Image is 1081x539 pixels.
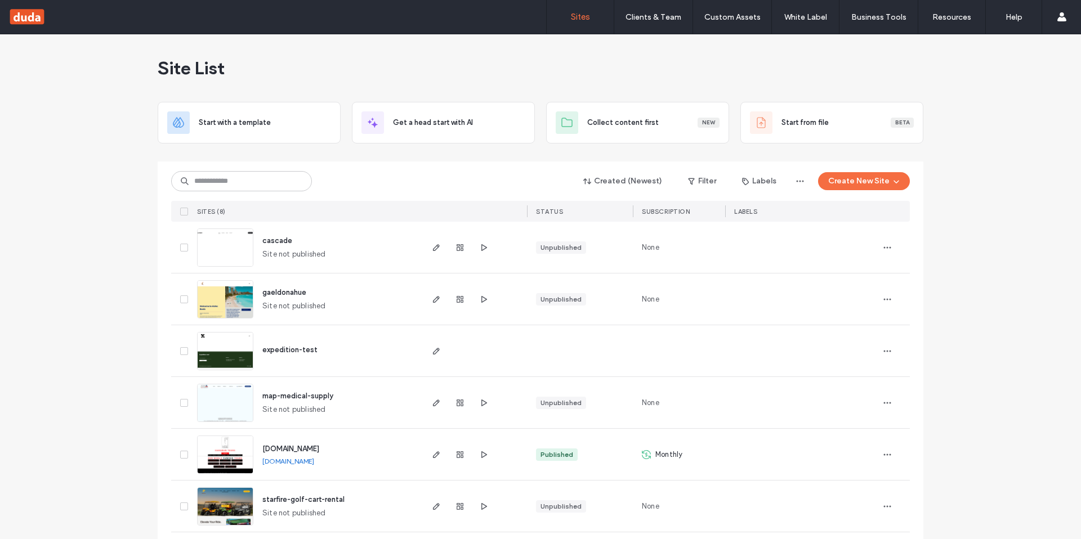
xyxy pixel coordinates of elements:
a: starfire-golf-cart-rental [262,495,345,504]
span: Start from file [781,117,829,128]
button: Labels [732,172,787,190]
button: Create New Site [818,172,910,190]
span: None [642,397,659,408]
label: Custom Assets [704,12,761,22]
div: Beta [891,118,914,128]
label: White Label [784,12,827,22]
div: Unpublished [540,242,582,253]
span: LABELS [734,208,757,215]
span: Site not published [262,404,326,415]
div: Start from fileBeta [740,102,923,143]
button: Created (Newest) [574,172,672,190]
label: Clients & Team [626,12,681,22]
span: SITES (8) [197,208,226,215]
label: Business Tools [851,12,906,22]
div: Published [540,450,573,460]
span: Site not published [262,507,326,519]
button: Filter [677,172,727,190]
span: Site List [158,57,225,79]
span: SUBSCRIPTION [642,208,690,215]
span: Collect content first [587,117,659,128]
a: cascade [262,236,292,245]
span: Monthly [655,449,682,460]
div: Start with a template [158,102,341,143]
span: Site not published [262,249,326,260]
a: [DOMAIN_NAME] [262,457,314,465]
span: Start with a template [199,117,271,128]
div: Get a head start with AI [352,102,535,143]
div: Unpublished [540,398,582,408]
label: Sites [571,12,590,22]
a: expedition-test [262,345,318,354]
div: Collect content firstNew [546,102,729,143]
a: gaeldonahue [262,288,306,297]
span: Site not published [262,300,326,312]
span: None [642,294,659,305]
span: STATUS [536,208,563,215]
div: Unpublished [540,294,582,304]
label: Help [1006,12,1022,22]
span: None [642,501,659,512]
span: Get a head start with AI [393,117,473,128]
label: Resources [932,12,971,22]
div: New [698,118,720,128]
div: Unpublished [540,501,582,511]
a: map-medical-supply [262,392,333,400]
a: [DOMAIN_NAME] [262,444,319,453]
span: None [642,242,659,253]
